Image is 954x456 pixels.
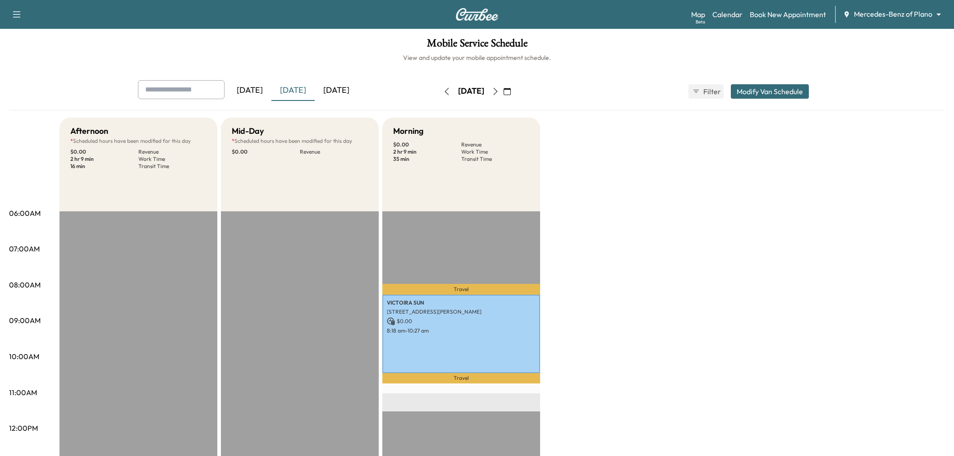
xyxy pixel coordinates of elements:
p: 06:00AM [9,208,41,219]
p: 2 hr 9 min [393,148,461,155]
p: $ 0.00 [393,141,461,148]
p: 12:00PM [9,423,38,433]
p: 2 hr 9 min [70,155,138,163]
p: Scheduled hours have been modified for this day [232,137,368,145]
p: VICTOIRA SUN [387,299,536,306]
p: 08:00AM [9,279,41,290]
p: 09:00AM [9,315,41,326]
img: Curbee Logo [455,8,499,21]
h5: Afternoon [70,125,108,137]
h6: View and update your mobile appointment schedule. [9,53,945,62]
span: Mercedes-Benz of Plano [854,9,932,19]
p: 07:00AM [9,243,40,254]
p: 10:00AM [9,351,39,362]
p: Work Time [138,155,206,163]
p: Transit Time [461,155,529,163]
p: Scheduled hours have been modified for this day [70,137,206,145]
h1: Mobile Service Schedule [9,38,945,53]
p: [STREET_ADDRESS][PERSON_NAME] [387,308,536,315]
p: $ 0.00 [70,148,138,155]
a: Calendar [712,9,743,20]
p: Transit Time [138,163,206,170]
p: Revenue [138,148,206,155]
a: Book New Appointment [750,9,826,20]
p: 11:00AM [9,387,37,398]
p: Travel [382,373,540,383]
button: Filter [688,84,724,99]
h5: Morning [393,125,423,137]
p: 35 min [393,155,461,163]
p: $ 0.00 [387,317,536,325]
p: 8:18 am - 10:27 am [387,327,536,334]
p: Work Time [461,148,529,155]
h5: Mid-Day [232,125,264,137]
div: [DATE] [458,86,484,97]
div: [DATE] [228,80,271,101]
p: Travel [382,284,540,295]
span: Filter [703,86,720,97]
button: Modify Van Schedule [731,84,809,99]
div: Beta [696,18,705,25]
div: [DATE] [315,80,358,101]
p: Revenue [461,141,529,148]
div: [DATE] [271,80,315,101]
p: 16 min [70,163,138,170]
p: $ 0.00 [232,148,300,155]
p: Revenue [300,148,368,155]
a: MapBeta [691,9,705,20]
